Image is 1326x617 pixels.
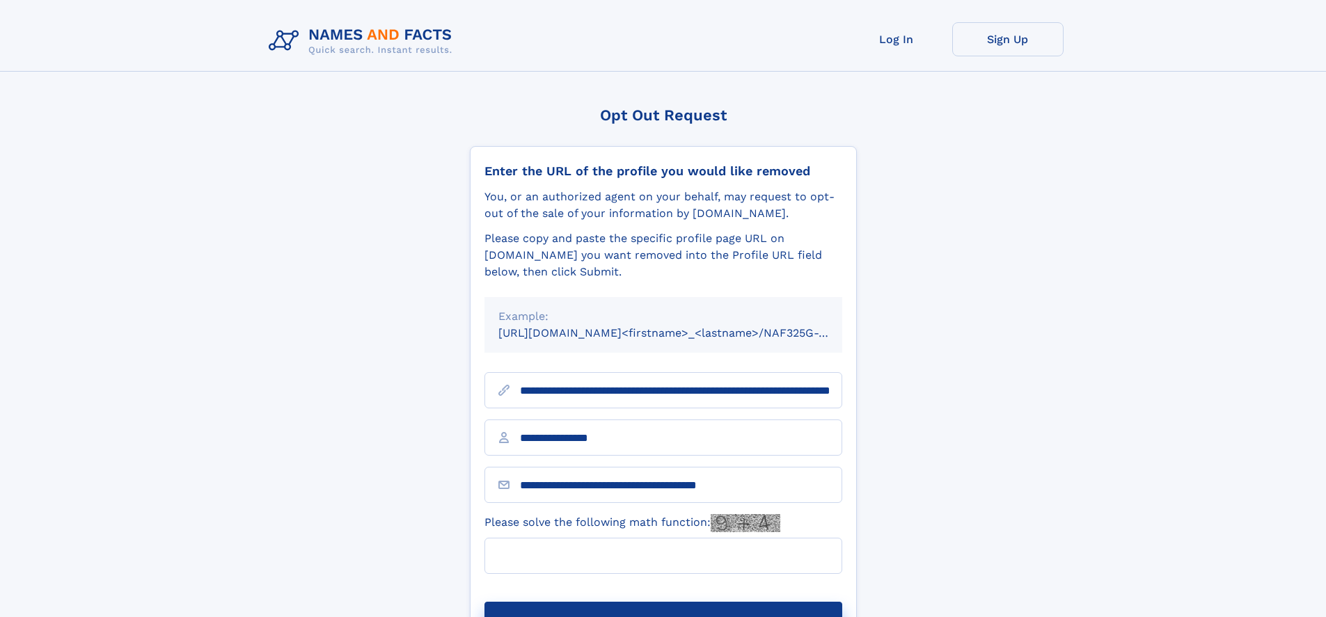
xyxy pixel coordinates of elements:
[484,230,842,280] div: Please copy and paste the specific profile page URL on [DOMAIN_NAME] you want removed into the Pr...
[263,22,464,60] img: Logo Names and Facts
[841,22,952,56] a: Log In
[498,326,869,339] small: [URL][DOMAIN_NAME]<firstname>_<lastname>/NAF325G-xxxxxxxx
[470,106,857,124] div: Opt Out Request
[484,189,842,222] div: You, or an authorized agent on your behalf, may request to opt-out of the sale of your informatio...
[484,163,842,179] div: Enter the URL of the profile you would like removed
[498,308,828,325] div: Example:
[484,514,780,532] label: Please solve the following math function:
[952,22,1064,56] a: Sign Up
